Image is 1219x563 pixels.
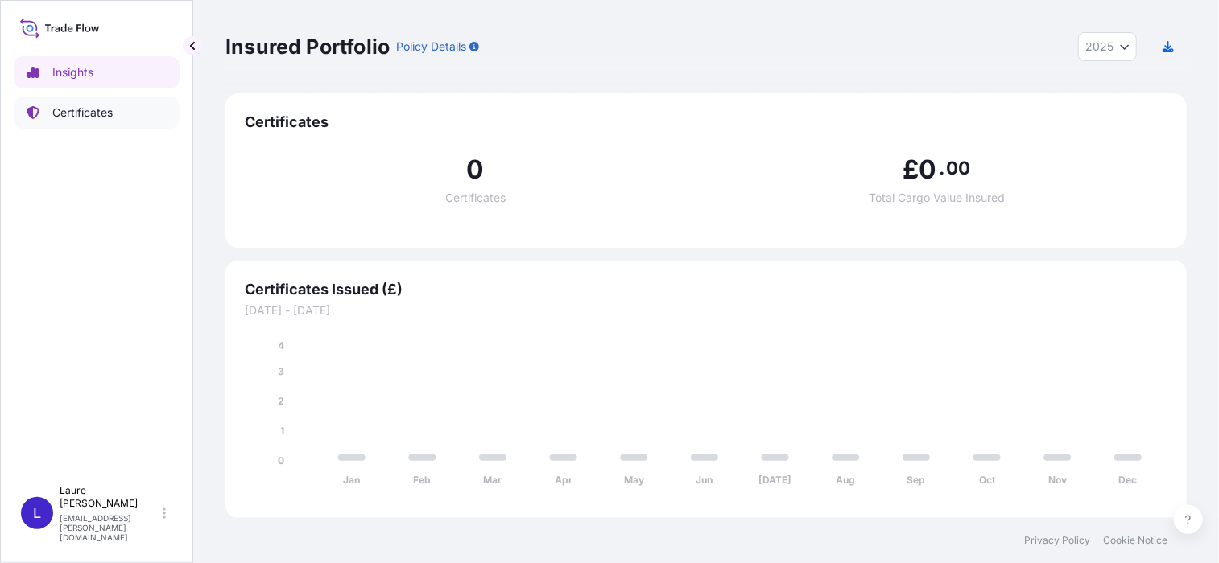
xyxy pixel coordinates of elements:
[869,192,1005,203] span: Total Cargo Value Insured
[14,56,180,88] a: Insights
[484,475,502,487] tspan: Mar
[245,302,1167,318] span: [DATE] - [DATE]
[445,192,506,203] span: Certificates
[414,475,432,487] tspan: Feb
[1119,475,1138,487] tspan: Dec
[245,113,1167,132] span: Certificates
[903,157,919,183] span: £
[939,162,944,175] span: .
[555,475,572,487] tspan: Apr
[758,475,791,487] tspan: [DATE]
[60,513,159,542] p: [EMAIL_ADDRESS][PERSON_NAME][DOMAIN_NAME]
[280,425,284,437] tspan: 1
[1085,39,1114,55] span: 2025
[60,484,159,510] p: Laure [PERSON_NAME]
[225,34,390,60] p: Insured Portfolio
[343,475,360,487] tspan: Jan
[278,395,284,407] tspan: 2
[696,475,713,487] tspan: Jun
[946,162,970,175] span: 00
[624,475,645,487] tspan: May
[919,157,936,183] span: 0
[278,454,284,466] tspan: 0
[14,97,180,129] a: Certificates
[1078,32,1137,61] button: Year Selector
[837,475,856,487] tspan: Aug
[1024,534,1090,547] a: Privacy Policy
[1048,475,1068,487] tspan: Nov
[278,365,284,377] tspan: 3
[907,475,926,487] tspan: Sep
[52,64,93,80] p: Insights
[278,339,284,351] tspan: 4
[33,505,41,521] span: L
[245,280,1167,299] span: Certificates Issued (£)
[396,39,466,55] p: Policy Details
[52,105,113,121] p: Certificates
[1103,534,1167,547] a: Cookie Notice
[979,475,996,487] tspan: Oct
[466,157,484,183] span: 0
